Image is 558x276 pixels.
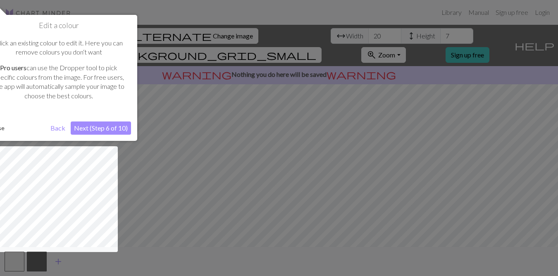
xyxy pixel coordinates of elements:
[47,121,69,135] button: Back
[71,121,131,135] button: Next (Step 6 of 10)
